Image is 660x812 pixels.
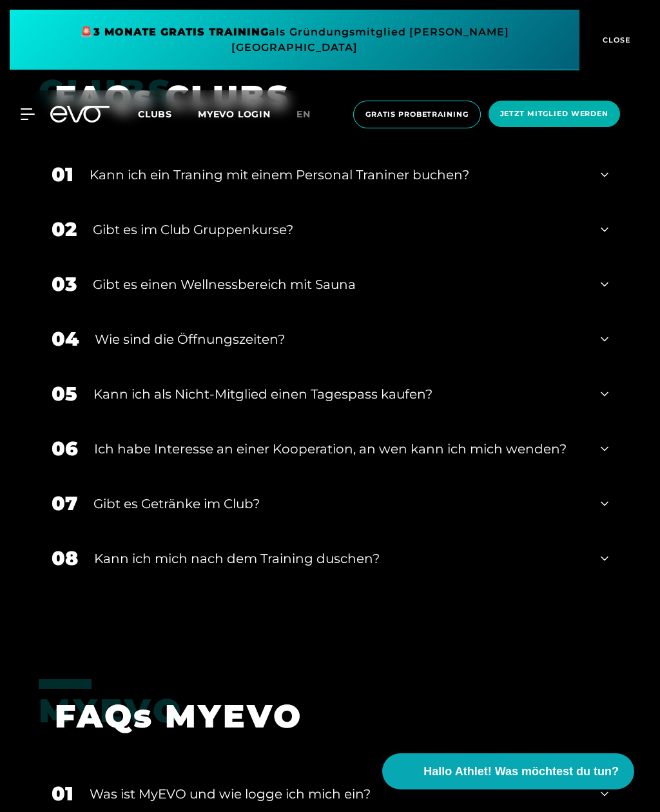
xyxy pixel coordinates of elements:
[365,109,469,120] span: Gratis Probetraining
[93,275,585,294] div: Gibt es einen Wellnessbereich mit Sauna
[138,108,172,120] span: Clubs
[52,489,77,518] div: 07
[52,324,79,353] div: 04
[52,779,73,808] div: 01
[94,439,585,459] div: Ich habe Interesse an einer Kooperation, an wen kann ich mich wenden?
[94,549,585,568] div: Kann ich mich nach dem Training duschen?
[93,384,585,404] div: Kann ich als Nicht-Mitglied einen Tagespass kaufen?
[296,107,326,122] a: en
[52,270,77,299] div: 03
[382,753,634,789] button: Hallo Athlet! Was möchtest du tun?
[485,101,624,128] a: Jetzt Mitglied werden
[55,695,589,737] h1: FAQs MYEVO
[95,330,585,349] div: Wie sind die Öffnungszeiten?
[296,108,311,120] span: en
[52,160,73,189] div: 01
[93,220,585,239] div: Gibt es im Club Gruppenkurse?
[198,108,271,120] a: MYEVO LOGIN
[138,108,198,120] a: Clubs
[90,784,585,804] div: Was ist MyEVO und wie logge ich mich ein?
[93,494,585,513] div: Gibt es Getränke im Club?
[90,165,585,184] div: Kann ich ein Traning mit einem Personal Traniner buchen?
[599,34,631,46] span: CLOSE
[52,434,78,463] div: 06
[52,544,78,573] div: 08
[349,101,485,128] a: Gratis Probetraining
[500,108,608,119] span: Jetzt Mitglied werden
[52,379,77,408] div: 05
[52,215,77,244] div: 02
[579,10,650,70] button: CLOSE
[423,763,619,780] span: Hallo Athlet! Was möchtest du tun?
